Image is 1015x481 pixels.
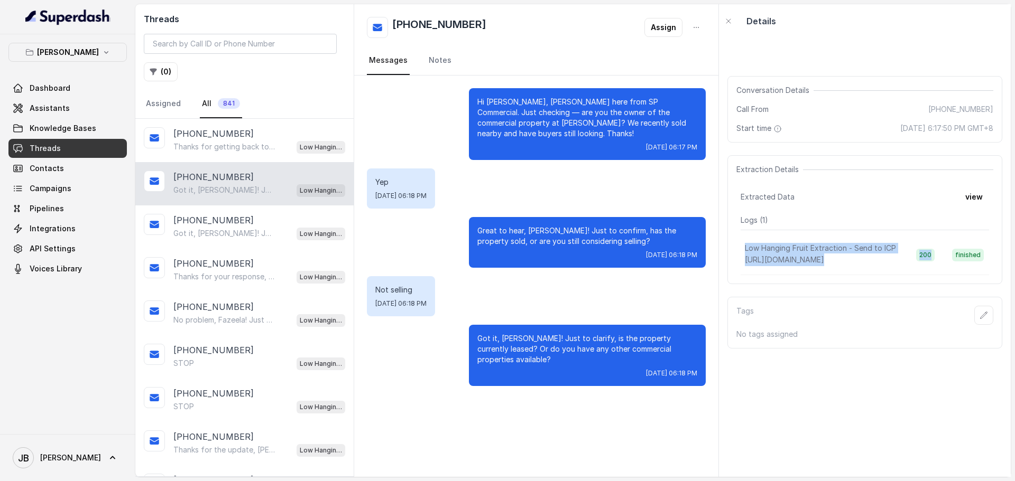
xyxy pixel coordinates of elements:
p: Low Hanging fruit [300,142,342,153]
a: Pipelines [8,199,127,218]
button: Assign [644,18,682,37]
p: [PHONE_NUMBER] [173,257,254,270]
span: Knowledge Bases [30,123,96,134]
nav: Tabs [367,46,706,75]
p: STOP [173,358,194,369]
span: Contacts [30,163,64,174]
p: Low Hanging Fruit Extraction - Send to ICP [745,243,896,253]
p: [PHONE_NUMBER] [173,300,254,313]
span: Pipelines [30,203,64,214]
h2: [PHONE_NUMBER] [392,17,486,38]
p: Logs ( 1 ) [741,215,989,225]
span: Dashboard [30,83,70,93]
span: 200 [916,249,935,261]
span: [DATE] 06:18 PM [646,369,697,378]
a: Assigned [144,90,183,118]
span: Integrations [30,223,76,234]
a: Voices Library [8,259,127,278]
p: Details [746,15,776,27]
p: Low Hanging fruit [300,315,342,326]
a: Notes [427,46,454,75]
p: [PHONE_NUMBER] [173,430,254,443]
span: [DATE] 06:18 PM [646,251,697,259]
span: Call From [736,104,769,115]
a: [PERSON_NAME] [8,443,127,473]
span: [URL][DOMAIN_NAME] [745,255,824,264]
a: Dashboard [8,79,127,98]
p: [PHONE_NUMBER] [173,387,254,400]
p: Not selling [375,285,427,295]
p: Got it, [PERSON_NAME]! Just to check, would you consider selling the property? Or do you have any... [173,228,275,239]
h2: Threads [144,13,345,25]
span: [DATE] 06:18 PM [375,299,427,308]
a: Integrations [8,219,127,238]
span: Extraction Details [736,164,803,175]
p: STOP [173,401,194,412]
p: No tags assigned [736,329,993,339]
span: [PHONE_NUMBER] [928,104,993,115]
a: Assistants [8,99,127,118]
button: [PERSON_NAME] [8,43,127,62]
img: light.svg [25,8,110,25]
p: Tags [736,306,754,325]
p: Thanks for the update, [PERSON_NAME]! Just to clarify, is the property currently leased out? Woul... [173,445,275,455]
text: JB [18,452,29,464]
a: Threads [8,139,127,158]
a: Knowledge Bases [8,119,127,138]
p: Thanks for getting back to me, [PERSON_NAME]. Just to confirm, has the property at [STREET_ADDRES... [173,142,275,152]
span: finished [952,249,984,261]
p: Low Hanging fruit [300,229,342,239]
p: [PHONE_NUMBER] [173,127,254,140]
p: Low Hanging fruit [300,272,342,282]
p: Low Hanging fruit [300,445,342,456]
span: [DATE] 06:17 PM [646,143,697,152]
span: 841 [218,98,240,109]
span: [DATE] 06:18 PM [375,192,427,200]
p: Got it, [PERSON_NAME]! Just to clarify, is the property currently leased? Or do you have any othe... [173,185,275,195]
span: Assistants [30,103,70,114]
span: API Settings [30,243,76,254]
p: Low Hanging fruit [300,359,342,369]
p: [PERSON_NAME] [37,46,99,59]
span: Conversation Details [736,85,814,96]
span: Voices Library [30,263,82,274]
p: Yep [375,177,427,187]
p: Low Hanging fruit [300,185,342,196]
a: Campaigns [8,179,127,198]
a: Contacts [8,159,127,178]
input: Search by Call ID or Phone Number [144,34,337,54]
span: Start time [736,123,784,134]
button: view [959,187,989,206]
p: No problem, Fazeela! Just to confirm, is the property at [STREET_ADDRESS][PERSON_NAME] still avai... [173,315,275,325]
span: [DATE] 6:17:50 PM GMT+8 [900,123,993,134]
a: API Settings [8,239,127,258]
span: Campaigns [30,183,71,194]
p: Got it, [PERSON_NAME]! Just to clarify, is the property currently leased? Or do you have any othe... [477,333,697,365]
p: [PHONE_NUMBER] [173,171,254,183]
p: Hi [PERSON_NAME], [PERSON_NAME] here from SP Commercial. Just checking — are you the owner of the... [477,97,697,139]
span: [PERSON_NAME] [40,452,101,463]
button: (0) [144,62,178,81]
p: [PHONE_NUMBER] [173,214,254,227]
a: All841 [200,90,242,118]
p: Low Hanging fruit [300,402,342,412]
span: Threads [30,143,61,154]
span: Extracted Data [741,192,795,202]
a: Messages [367,46,410,75]
p: Thanks for your response, [PERSON_NAME]! If you ever need assistance with commercial properties o... [173,271,275,282]
p: Great to hear, [PERSON_NAME]! Just to confirm, has the property sold, or are you still considerin... [477,225,697,247]
p: [PHONE_NUMBER] [173,344,254,356]
nav: Tabs [144,90,345,118]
